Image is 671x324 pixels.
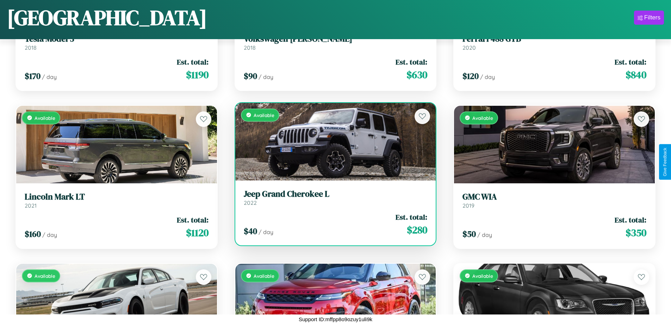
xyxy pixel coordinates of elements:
button: Filters [634,11,664,25]
div: Give Feedback [663,148,667,176]
span: / day [42,73,57,80]
span: / day [259,228,273,236]
h3: Lincoln Mark LT [25,192,209,202]
span: / day [42,231,57,238]
h3: Tesla Model 3 [25,34,209,44]
span: Available [254,112,274,118]
a: Jeep Grand Cherokee L2022 [244,189,428,206]
span: Available [35,273,55,279]
span: Est. total: [396,212,427,222]
h3: GMC WIA [462,192,646,202]
span: $ 40 [244,225,257,237]
span: $ 350 [626,226,646,240]
span: 2018 [244,44,256,51]
a: GMC WIA2019 [462,192,646,209]
h3: Volkswagen [PERSON_NAME] [244,34,428,44]
span: $ 170 [25,70,41,82]
span: $ 630 [406,68,427,82]
span: / day [259,73,273,80]
span: 2018 [25,44,37,51]
h3: Ferrari 488 GTB [462,34,646,44]
div: Filters [644,14,660,21]
span: $ 160 [25,228,41,240]
span: Est. total: [177,215,209,225]
span: Est. total: [177,57,209,67]
span: Est. total: [615,215,646,225]
span: 2020 [462,44,476,51]
span: Available [254,273,274,279]
span: $ 90 [244,70,257,82]
h1: [GEOGRAPHIC_DATA] [7,3,207,32]
span: Available [35,115,55,121]
a: Volkswagen [PERSON_NAME]2018 [244,34,428,51]
span: $ 50 [462,228,476,240]
span: $ 1120 [186,226,209,240]
span: Available [472,273,493,279]
span: / day [477,231,492,238]
span: 2022 [244,199,257,206]
span: Available [472,115,493,121]
span: Est. total: [396,57,427,67]
a: Ferrari 488 GTB2020 [462,34,646,51]
span: $ 280 [407,223,427,237]
span: $ 1190 [186,68,209,82]
span: $ 840 [626,68,646,82]
a: Lincoln Mark LT2021 [25,192,209,209]
h3: Jeep Grand Cherokee L [244,189,428,199]
span: $ 120 [462,70,479,82]
span: Est. total: [615,57,646,67]
span: 2019 [462,202,474,209]
p: Support ID: mffpp8o9ozuy1uli9k [299,314,372,324]
span: 2021 [25,202,37,209]
span: / day [480,73,495,80]
a: Tesla Model 32018 [25,34,209,51]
